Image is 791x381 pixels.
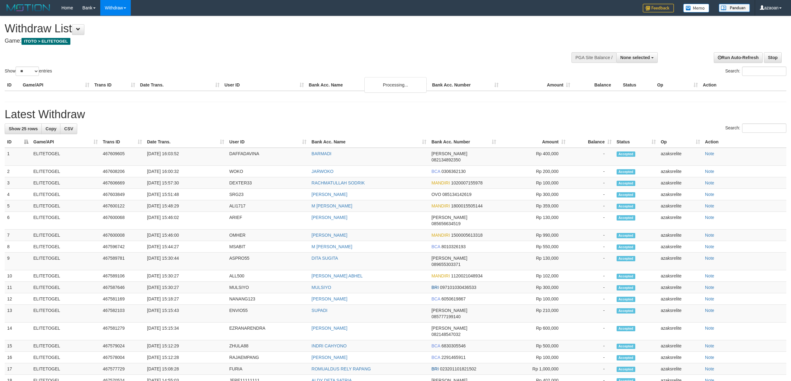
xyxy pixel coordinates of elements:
[440,366,476,371] span: Copy 023201101821502 to clipboard
[617,244,635,250] span: Accepted
[222,79,306,91] th: User ID
[658,166,703,177] td: azaksrelite
[100,363,144,375] td: 467577729
[499,293,568,305] td: Rp 100,000
[700,79,786,91] th: Action
[568,230,614,241] td: -
[499,340,568,352] td: Rp 500,000
[311,233,347,238] a: [PERSON_NAME]
[5,67,52,76] label: Show entries
[703,136,786,148] th: Action
[431,221,460,226] span: Copy 085656634519 to clipboard
[431,169,440,174] span: BCA
[311,366,371,371] a: ROMUALDUS RELY RAPANG
[499,253,568,270] td: Rp 130,000
[431,326,467,331] span: [PERSON_NAME]
[31,340,100,352] td: ELITETOGEL
[31,230,100,241] td: ELITETOGEL
[568,305,614,323] td: -
[499,189,568,200] td: Rp 300,000
[227,212,309,230] td: ARIEF
[5,212,31,230] td: 6
[764,52,782,63] a: Stop
[705,215,714,220] a: Note
[617,169,635,174] span: Accepted
[100,305,144,323] td: 467582103
[617,355,635,360] span: Accepted
[616,52,658,63] button: None selected
[5,189,31,200] td: 4
[5,241,31,253] td: 8
[144,305,227,323] td: [DATE] 15:15:43
[64,126,73,131] span: CSV
[658,323,703,340] td: azaksrelite
[658,177,703,189] td: azaksrelite
[31,241,100,253] td: ELITETOGEL
[31,166,100,177] td: ELITETOGEL
[725,123,786,133] label: Search:
[658,148,703,166] td: azaksrelite
[227,305,309,323] td: ENVIO55
[617,151,635,157] span: Accepted
[311,343,347,348] a: INDRI CAHYONO
[431,192,441,197] span: OVO
[655,79,700,91] th: Op
[568,293,614,305] td: -
[144,148,227,166] td: [DATE] 16:03:52
[568,177,614,189] td: -
[5,177,31,189] td: 3
[100,212,144,230] td: 467600068
[100,166,144,177] td: 467608206
[431,296,440,301] span: BCA
[499,200,568,212] td: Rp 359,000
[441,343,466,348] span: Copy 6830305546 to clipboard
[5,38,521,44] h4: Game:
[705,169,714,174] a: Note
[144,352,227,363] td: [DATE] 15:12:28
[714,52,763,63] a: Run Auto-Refresh
[658,200,703,212] td: azaksrelite
[725,67,786,76] label: Search:
[100,323,144,340] td: 467581279
[431,273,450,278] span: MANDIRI
[227,253,309,270] td: ASPRO55
[311,203,352,208] a: M [PERSON_NAME]
[31,305,100,323] td: ELITETOGEL
[5,323,31,340] td: 14
[658,293,703,305] td: azaksrelite
[499,177,568,189] td: Rp 100,000
[568,352,614,363] td: -
[227,340,309,352] td: ZHULA88
[31,200,100,212] td: ELITETOGEL
[5,230,31,241] td: 7
[441,169,466,174] span: Copy 0306362130 to clipboard
[658,340,703,352] td: azaksrelite
[658,282,703,293] td: azaksrelite
[617,233,635,238] span: Accepted
[705,285,714,290] a: Note
[5,253,31,270] td: 9
[31,323,100,340] td: ELITETOGEL
[60,123,77,134] a: CSV
[31,212,100,230] td: ELITETOGEL
[617,181,635,186] span: Accepted
[144,323,227,340] td: [DATE] 15:15:34
[31,148,100,166] td: ELITETOGEL
[499,363,568,375] td: Rp 1,000,000
[227,363,309,375] td: FURIA
[499,212,568,230] td: Rp 130,000
[138,79,222,91] th: Date Trans.
[100,282,144,293] td: 467587646
[311,296,347,301] a: [PERSON_NAME]
[705,203,714,208] a: Note
[705,343,714,348] a: Note
[568,148,614,166] td: -
[568,166,614,177] td: -
[5,108,786,121] h1: Latest Withdraw
[499,323,568,340] td: Rp 600,000
[144,136,227,148] th: Date Trans.: activate to sort column ascending
[227,136,309,148] th: User ID: activate to sort column ascending
[144,270,227,282] td: [DATE] 15:30:27
[45,126,56,131] span: Copy
[311,355,347,360] a: [PERSON_NAME]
